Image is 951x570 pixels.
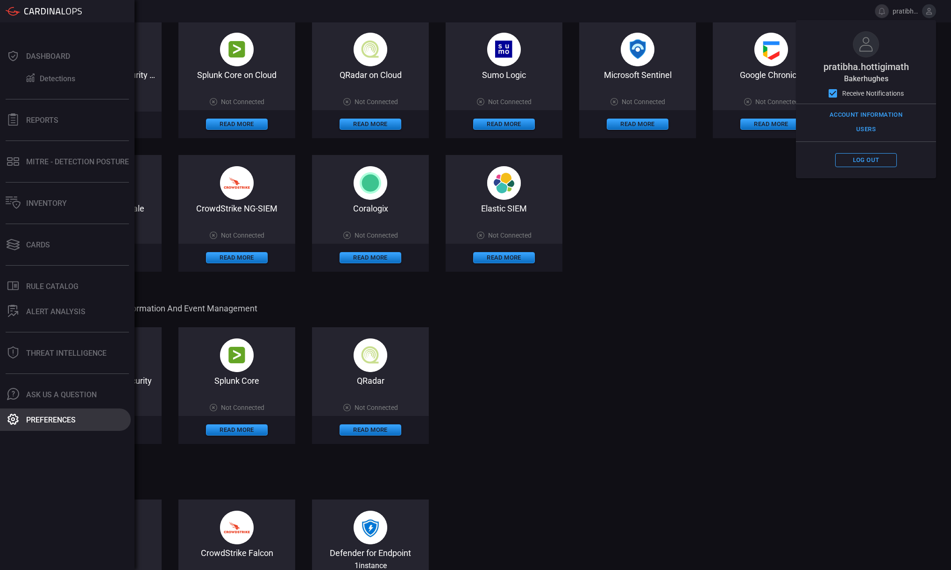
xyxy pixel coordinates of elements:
[178,548,295,558] div: CrowdStrike Falcon
[446,204,562,213] div: Elastic SIEM
[473,119,535,130] button: Read More
[221,98,264,106] span: Not Connected
[607,119,668,130] button: Read More
[220,338,254,372] img: splunk-B-AX9-PE.png
[579,70,696,80] div: Microsoft Sentinel
[312,70,429,80] div: QRadar on Cloud
[355,232,398,239] span: Not Connected
[844,74,888,83] span: bakerhughes
[220,166,254,200] img: crowdstrike_falcon-DF2rzYKc.png
[487,33,521,66] img: sumo_logic-BhVDPgcO.png
[835,153,897,168] button: Log out
[488,98,532,106] span: Not Connected
[26,199,67,208] div: Inventory
[26,307,85,316] div: ALERT ANALYSIS
[354,166,387,200] img: svg%3e
[312,548,429,557] div: Defender for Endpoint
[312,376,429,386] div: QRadar
[26,52,70,61] div: Dashboard
[473,252,535,263] button: Read More
[842,89,904,99] span: Receive Notifications
[26,349,106,358] div: Threat Intelligence
[178,70,295,80] div: Splunk Core on Cloud
[26,116,58,125] div: Reports
[206,252,268,263] button: Read More
[26,390,97,399] div: Ask Us A Question
[754,33,788,66] img: google_chronicle-BEvpeoLq.png
[26,240,50,249] div: Cards
[621,33,654,66] img: microsoft_sentinel-DmoYopBN.png
[221,232,264,239] span: Not Connected
[340,252,401,263] button: Read More
[312,204,429,213] div: Coralogix
[835,122,897,137] button: Users
[355,98,398,106] span: Not Connected
[488,232,532,239] span: Not Connected
[178,204,295,213] div: CrowdStrike NG-SIEM
[355,561,387,570] span: 1 instance
[354,511,387,544] img: microsoft_defender-D-kA0Dc-.png
[827,108,905,122] button: Account Information
[220,511,254,544] img: crowdstrike_falcon-DF2rzYKc.png
[340,119,401,130] button: Read More
[220,33,254,66] img: splunk-B-AX9-PE.png
[622,98,665,106] span: Not Connected
[354,33,387,66] img: qradar_on_cloud-CqUPbAk2.png
[893,7,918,15] span: pratibha.hottigimath
[206,424,268,436] button: Read More
[340,424,401,436] button: Read More
[355,404,398,411] span: Not Connected
[221,404,264,411] span: Not Connected
[354,338,387,372] img: qradar_on_cloud-CqUPbAk2.png
[40,74,75,83] div: Detections
[26,415,76,424] div: Preferences
[26,282,78,291] div: Rule Catalog
[740,119,802,130] button: Read More
[713,70,830,80] div: Google Chronicle
[206,119,268,130] button: Read More
[823,61,909,72] span: pratibha.hottigimath
[26,157,129,166] div: MITRE - Detection Posture
[446,70,562,80] div: Sumo Logic
[45,303,930,313] span: On Premise Security Information and Event Management
[178,376,295,386] div: Splunk Core
[755,98,799,106] span: Not Connected
[487,166,521,200] img: svg+xml,%3c
[45,476,930,486] span: Endpoint Protection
